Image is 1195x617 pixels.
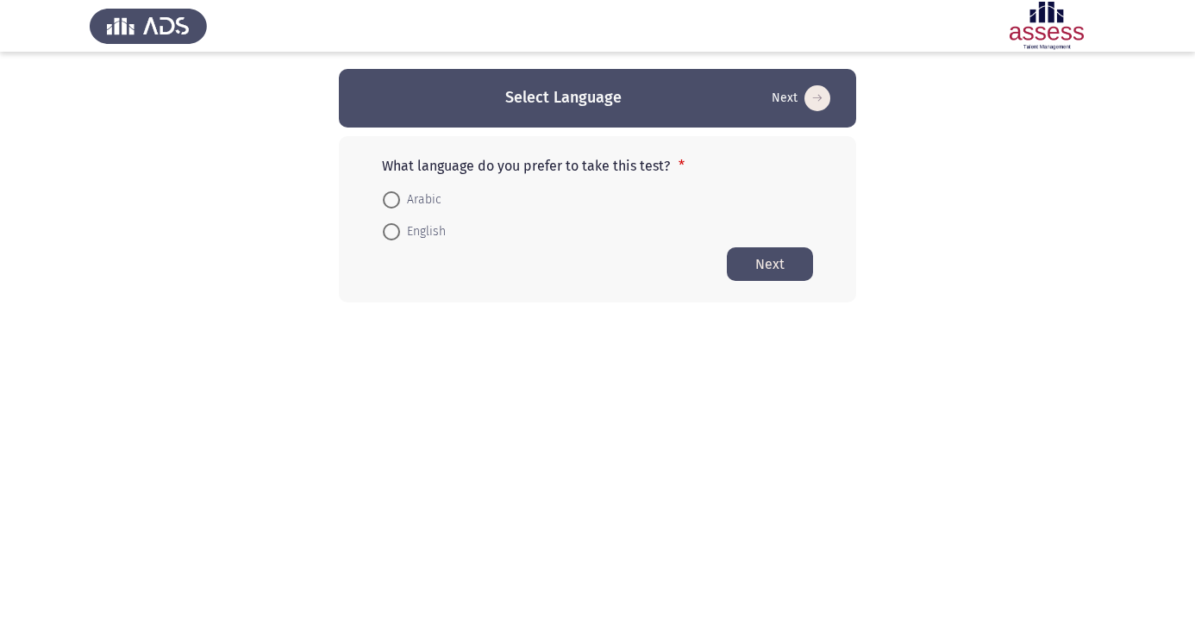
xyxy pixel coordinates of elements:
[382,158,813,174] p: What language do you prefer to take this test?
[988,2,1105,50] img: Assessment logo of ASSESS Focus 4 Module Assessment
[400,221,446,242] span: English
[505,87,622,109] h3: Select Language
[727,247,813,281] button: Start assessment
[400,190,441,210] span: Arabic
[766,84,835,112] button: Start assessment
[90,2,207,50] img: Assess Talent Management logo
